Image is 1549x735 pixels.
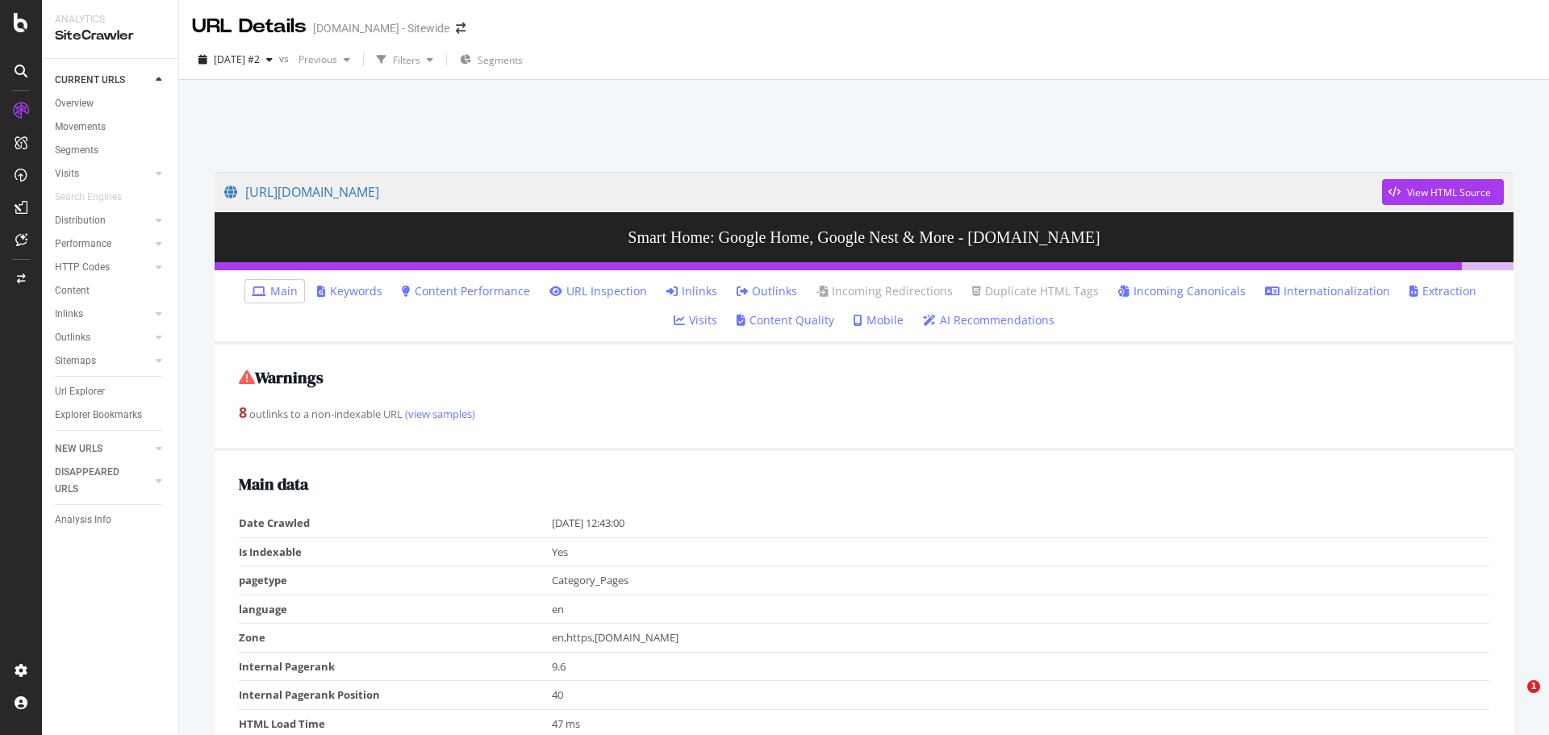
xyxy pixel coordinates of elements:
[55,512,167,528] a: Analysis Info
[456,23,466,34] div: arrow-right-arrow-left
[55,512,111,528] div: Analysis Info
[55,353,151,370] a: Sitemaps
[55,236,151,253] a: Performance
[55,212,151,229] a: Distribution
[239,475,1489,493] h2: Main data
[55,282,167,299] a: Content
[55,329,151,346] a: Outlinks
[923,312,1054,328] a: AI Recommendations
[215,212,1514,262] h3: Smart Home: Google Home, Google Nest & More - [DOMAIN_NAME]
[854,312,904,328] a: Mobile
[279,52,292,65] span: vs
[239,369,1489,386] h2: Warnings
[239,537,552,566] td: Is Indexable
[55,119,167,136] a: Movements
[402,283,530,299] a: Content Performance
[224,172,1382,212] a: [URL][DOMAIN_NAME]
[393,53,420,67] div: Filters
[1407,186,1491,199] div: View HTML Source
[55,95,167,112] a: Overview
[55,72,151,89] a: CURRENT URLS
[252,283,298,299] a: Main
[737,312,834,328] a: Content Quality
[55,329,90,346] div: Outlinks
[292,47,357,73] button: Previous
[55,236,111,253] div: Performance
[55,72,125,89] div: CURRENT URLS
[55,165,79,182] div: Visits
[292,52,337,66] span: Previous
[55,407,167,424] a: Explorer Bookmarks
[666,283,717,299] a: Inlinks
[816,283,953,299] a: Incoming Redirections
[239,566,552,595] td: pagetype
[552,509,1490,537] td: [DATE] 12:43:00
[552,566,1490,595] td: Category_Pages
[453,47,529,73] button: Segments
[552,652,1490,681] td: 9.6
[239,681,552,710] td: Internal Pagerank Position
[55,119,106,136] div: Movements
[317,283,382,299] a: Keywords
[1409,283,1476,299] a: Extraction
[737,283,797,299] a: Outlinks
[55,464,151,498] a: DISAPPEARED URLS
[552,681,1490,710] td: 40
[55,306,151,323] a: Inlinks
[55,189,138,206] a: Search Engines
[55,441,151,457] a: NEW URLS
[370,47,440,73] button: Filters
[313,20,449,36] div: [DOMAIN_NAME] - Sitewide
[192,47,279,73] button: [DATE] #2
[972,283,1099,299] a: Duplicate HTML Tags
[214,52,260,66] span: 2025 Aug. 21st #2
[55,142,98,159] div: Segments
[239,652,552,681] td: Internal Pagerank
[239,624,552,653] td: Zone
[55,441,102,457] div: NEW URLS
[192,13,307,40] div: URL Details
[552,624,1490,653] td: en,https,[DOMAIN_NAME]
[55,259,110,276] div: HTTP Codes
[55,464,136,498] div: DISAPPEARED URLS
[674,312,717,328] a: Visits
[239,403,1489,424] div: outlinks to a non-indexable URL
[1527,680,1540,693] span: 1
[55,212,106,229] div: Distribution
[55,259,151,276] a: HTTP Codes
[55,13,165,27] div: Analytics
[55,95,94,112] div: Overview
[55,353,96,370] div: Sitemaps
[55,189,122,206] div: Search Engines
[552,595,1490,624] td: en
[1118,283,1246,299] a: Incoming Canonicals
[1265,283,1390,299] a: Internationalization
[403,407,475,421] a: (view samples)
[55,142,167,159] a: Segments
[478,53,523,67] span: Segments
[239,403,247,422] strong: 8
[239,509,552,537] td: Date Crawled
[55,306,83,323] div: Inlinks
[55,383,105,400] div: Url Explorer
[55,165,151,182] a: Visits
[1494,680,1533,719] iframe: Intercom live chat
[549,283,647,299] a: URL Inspection
[552,537,1490,566] td: Yes
[55,383,167,400] a: Url Explorer
[55,27,165,45] div: SiteCrawler
[55,407,142,424] div: Explorer Bookmarks
[1382,179,1504,205] button: View HTML Source
[55,282,90,299] div: Content
[239,595,552,624] td: language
